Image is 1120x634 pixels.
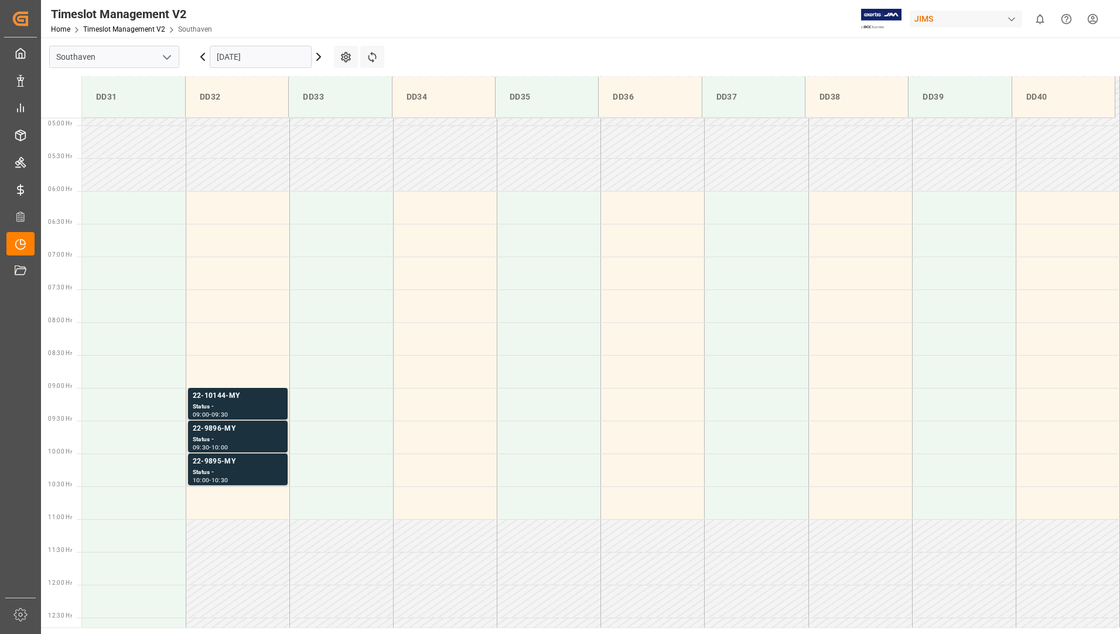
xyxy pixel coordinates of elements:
div: DD37 [712,86,795,108]
span: 08:30 Hr [48,350,72,356]
div: 10:00 [193,478,210,483]
div: 22-10144-MY [193,390,283,402]
div: 09:30 [211,412,228,417]
span: 10:00 Hr [48,448,72,455]
div: - [209,478,211,483]
div: DD31 [91,86,176,108]
img: Exertis%20JAM%20-%20Email%20Logo.jpg_1722504956.jpg [861,9,902,29]
a: Home [51,25,70,33]
button: open menu [158,48,175,66]
div: 22-9895-MY [193,456,283,468]
input: Type to search/select [49,46,179,68]
div: DD40 [1022,86,1105,108]
div: Status - [193,435,283,445]
input: DD-MM-YYYY [210,46,312,68]
span: 05:00 Hr [48,120,72,127]
span: 10:30 Hr [48,481,72,488]
div: DD32 [195,86,279,108]
div: DD35 [505,86,589,108]
span: 08:00 Hr [48,317,72,323]
span: 07:30 Hr [48,284,72,291]
div: - [209,445,211,450]
button: JIMS [910,8,1027,30]
button: Help Center [1053,6,1080,32]
span: 07:00 Hr [48,251,72,258]
span: 05:30 Hr [48,153,72,159]
span: 06:30 Hr [48,219,72,225]
span: 06:00 Hr [48,186,72,192]
a: Timeslot Management V2 [83,25,165,33]
span: 12:30 Hr [48,612,72,619]
div: Timeslot Management V2 [51,5,212,23]
span: 09:00 Hr [48,383,72,389]
div: 22-9896-MY [193,423,283,435]
div: DD34 [402,86,486,108]
div: Status - [193,402,283,412]
div: DD38 [815,86,899,108]
div: 10:00 [211,445,228,450]
div: Status - [193,468,283,478]
span: 09:30 Hr [48,415,72,422]
button: show 0 new notifications [1027,6,1053,32]
div: 09:00 [193,412,210,417]
div: 10:30 [211,478,228,483]
div: 09:30 [193,445,210,450]
div: DD39 [918,86,1002,108]
span: 11:00 Hr [48,514,72,520]
div: DD33 [298,86,382,108]
div: DD36 [608,86,692,108]
div: JIMS [910,11,1022,28]
span: 11:30 Hr [48,547,72,553]
div: - [209,412,211,417]
span: 12:00 Hr [48,580,72,586]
